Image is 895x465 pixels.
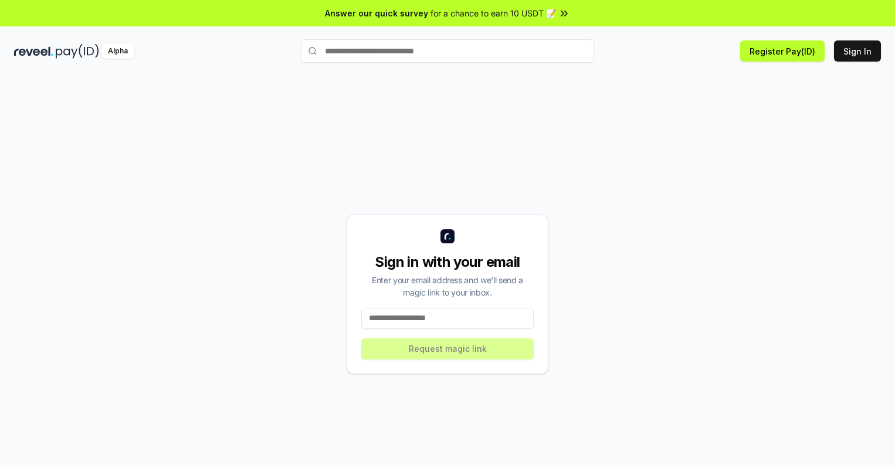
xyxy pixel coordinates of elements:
button: Sign In [834,40,881,62]
span: for a chance to earn 10 USDT 📝 [430,7,556,19]
button: Register Pay(ID) [740,40,825,62]
img: pay_id [56,44,99,59]
div: Sign in with your email [361,253,534,271]
div: Alpha [101,44,134,59]
span: Answer our quick survey [325,7,428,19]
img: reveel_dark [14,44,53,59]
div: Enter your email address and we’ll send a magic link to your inbox. [361,274,534,298]
img: logo_small [440,229,455,243]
